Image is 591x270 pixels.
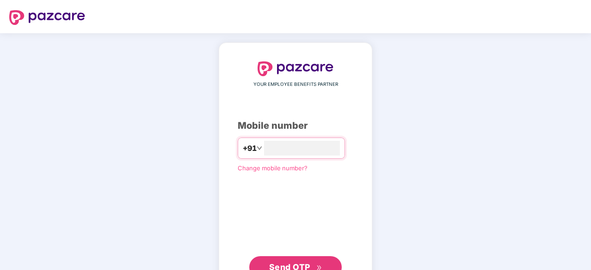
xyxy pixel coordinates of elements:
span: down [257,145,262,151]
img: logo [9,10,85,25]
span: +91 [243,143,257,154]
div: Mobile number [238,119,353,133]
span: YOUR EMPLOYEE BENEFITS PARTNER [253,81,338,88]
a: Change mobile number? [238,164,308,172]
img: logo [258,61,333,76]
